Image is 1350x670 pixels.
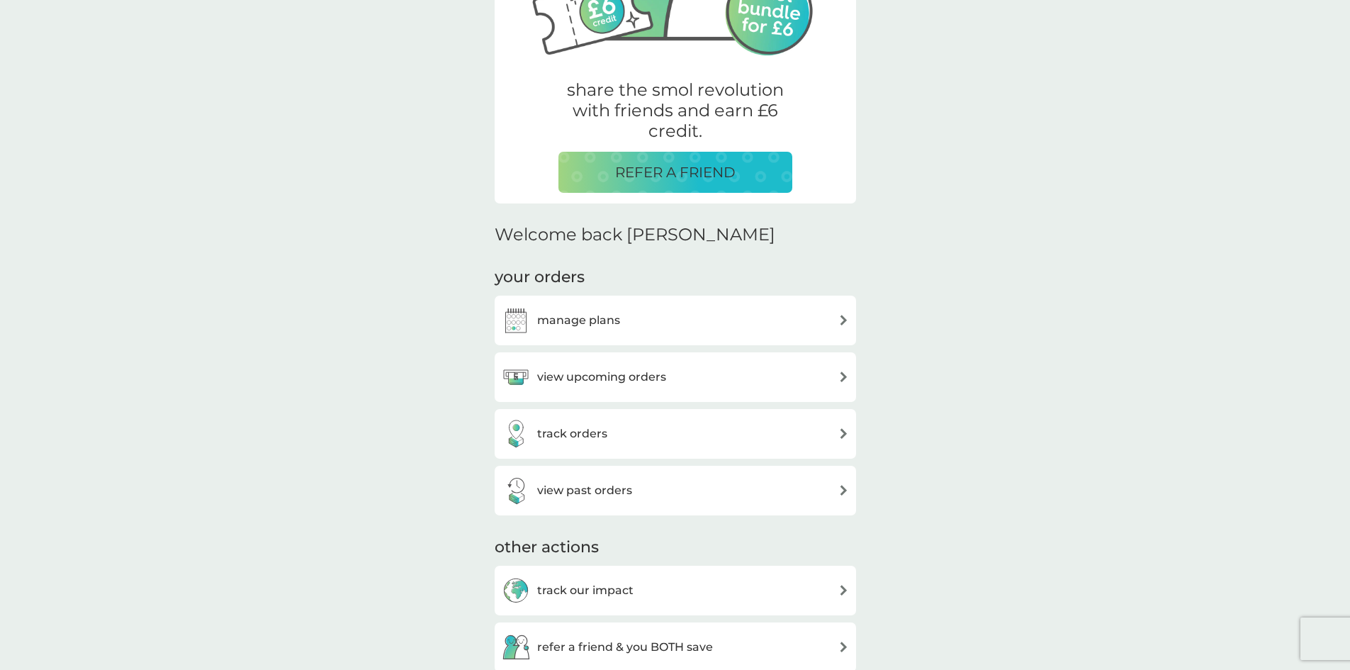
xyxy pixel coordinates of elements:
[495,267,585,289] h3: your orders
[537,311,620,330] h3: manage plans
[537,368,666,386] h3: view upcoming orders
[838,642,849,652] img: arrow right
[495,537,599,559] h3: other actions
[558,80,792,141] p: share the smol revolution with friends and earn £6 credit.
[537,481,632,500] h3: view past orders
[838,428,849,439] img: arrow right
[838,485,849,496] img: arrow right
[537,638,713,657] h3: refer a friend & you BOTH save
[558,152,792,193] button: REFER A FRIEND
[615,161,736,184] p: REFER A FRIEND
[495,225,775,245] h2: Welcome back [PERSON_NAME]
[537,581,634,600] h3: track our impact
[838,315,849,325] img: arrow right
[838,372,849,382] img: arrow right
[537,425,607,443] h3: track orders
[838,585,849,596] img: arrow right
